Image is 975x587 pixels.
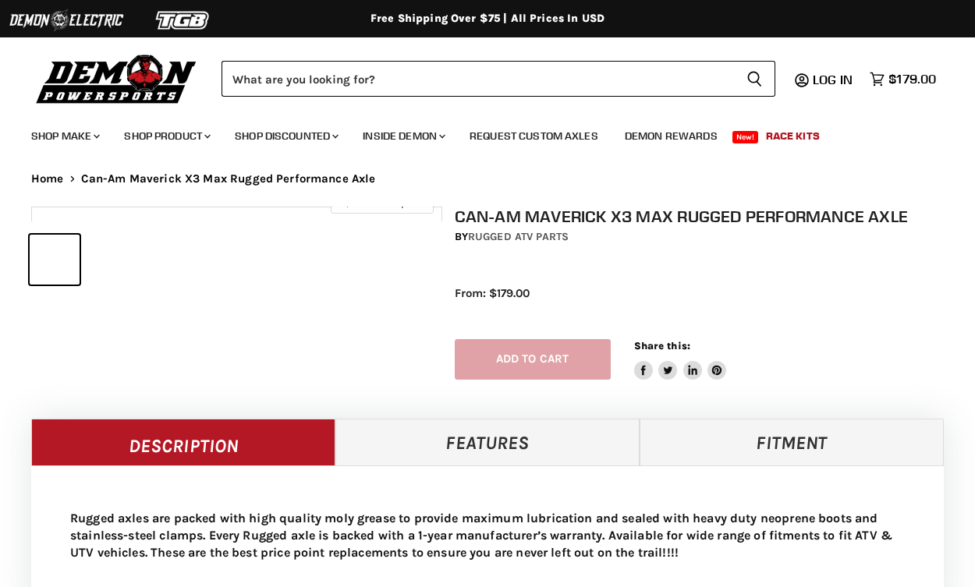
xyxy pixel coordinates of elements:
[640,419,944,465] a: Fitment
[455,207,957,226] h1: Can-Am Maverick X3 Max Rugged Performance Axle
[455,286,530,300] span: From: $179.00
[223,120,348,152] a: Shop Discounted
[31,172,64,186] a: Home
[112,120,220,152] a: Shop Product
[634,339,727,380] aside: Share this:
[351,120,455,152] a: Inside Demon
[19,114,932,152] ul: Main menu
[31,51,202,106] img: Demon Powersports
[734,61,775,97] button: Search
[888,72,936,87] span: $179.00
[30,235,80,285] button: IMAGE thumbnail
[468,230,569,243] a: Rugged ATV Parts
[339,196,425,208] span: Click to expand
[81,172,376,186] span: Can-Am Maverick X3 Max Rugged Performance Axle
[754,120,831,152] a: Race Kits
[732,131,759,143] span: New!
[19,120,109,152] a: Shop Make
[613,120,729,152] a: Demon Rewards
[8,5,125,35] img: Demon Electric Logo 2
[813,72,853,87] span: Log in
[31,419,335,465] a: Description
[70,510,905,561] p: Rugged axles are packed with high quality moly grease to provide maximum lubrication and sealed w...
[806,72,862,87] a: Log in
[222,61,734,97] input: Search
[335,419,640,465] a: Features
[634,340,690,352] span: Share this:
[125,5,242,35] img: TGB Logo 2
[862,68,944,90] a: $179.00
[458,120,610,152] a: Request Custom Axles
[455,228,957,246] div: by
[222,61,775,97] form: Product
